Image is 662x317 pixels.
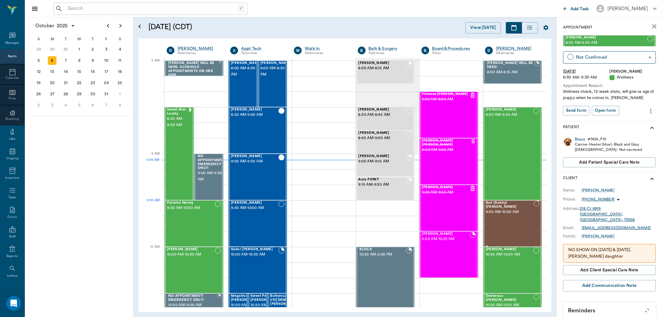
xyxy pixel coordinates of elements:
[102,20,114,32] button: Previous page
[610,75,656,80] div: Wellness
[115,90,124,98] div: Saturday, November 1, 2025
[115,45,124,54] div: Saturday, October 4, 2025
[432,46,476,52] a: Board &Procedures
[5,176,19,180] div: Inventory
[167,116,187,128] span: 8:30 AM - 9:30 AM
[486,302,534,308] span: 10:30 AM - 11:30 AM
[421,47,429,54] div: B
[29,2,41,15] button: Close drawer
[270,306,320,312] span: 10:30 AM - 11:00 AM
[241,51,285,56] div: Technician
[422,92,470,96] span: Princess [PERSON_NAME]
[305,51,348,56] div: Veterinarian
[422,232,470,236] span: [PERSON_NAME]
[580,207,635,222] a: 218 Cr 4919[GEOGRAPHIC_DATA], [GEOGRAPHIC_DATA], 75556
[563,137,572,146] img: Profile Image
[48,56,56,65] div: Today, Monday, October 6, 2025
[231,201,278,205] span: [PERSON_NAME]
[241,46,285,52] div: Appt Tech
[422,139,471,147] span: [PERSON_NAME] [PERSON_NAME]
[238,4,245,13] div: /
[6,156,18,161] div: Imaging
[486,251,533,258] span: 10:00 AM - 10:30 AM
[7,274,18,278] div: Lookup
[88,101,97,110] div: Thursday, November 6, 2025
[73,34,86,44] div: W
[420,185,478,231] div: CANCELED, 9:20 AM - 9:50 AM
[358,135,406,141] span: 8:45 AM - 9:00 AM
[575,137,585,142] div: Rosco
[561,3,592,14] button: Add Task
[563,106,589,115] button: Send form
[563,25,592,30] p: Appointment
[483,200,542,247] div: NOT_CONFIRMED, 9:30 AM - 10:00 AM
[61,90,70,98] div: Tuesday, October 28, 2025
[563,188,582,193] div: Name:
[356,61,415,84] div: BOOKED, 8:00 AM - 8:15 AM
[167,47,174,54] div: D
[231,205,278,211] span: 9:30 AM - 10:00 AM
[231,294,262,302] span: Megatron [PERSON_NAME]
[486,108,533,112] span: [PERSON_NAME]
[358,131,406,135] span: [PERSON_NAME]
[48,79,56,87] div: Monday, October 20, 2025
[369,51,412,56] div: Technician
[646,106,656,116] button: more
[358,178,406,182] span: Aura POINT
[228,107,287,154] div: CHECKED_OUT, 8:30 AM - 9:00 AM
[230,47,238,54] div: A
[48,67,56,76] div: Monday, October 13, 2025
[563,69,610,75] div: [DATE]
[563,83,656,89] div: Appointment Reason:
[194,154,223,200] div: BOOKED, 9:00 AM - 9:30 AM
[32,34,46,44] div: S
[231,112,278,118] span: 8:30 AM - 9:00 AM
[59,34,73,44] div: T
[487,69,534,75] span: 8:00 AM - 8:15 AM
[115,67,124,76] div: Saturday, October 18, 2025
[88,90,97,98] div: Thursday, October 30, 2025
[582,233,615,239] a: [PERSON_NAME]
[305,46,348,52] div: Walk In
[100,34,113,44] div: F
[563,157,656,167] button: Add patient Special Care Note
[178,46,221,52] a: [PERSON_NAME]
[164,247,223,293] div: NOT_CONFIRMED, 10:00 AM - 10:30 AM
[56,21,69,30] span: 2025
[358,112,406,118] span: 8:30 AM - 8:45 AM
[164,61,223,76] div: BOOKED, 8:00 AM - 8:10 AM
[260,65,291,78] span: 8:00 AM - 8:30 AM
[143,244,160,259] div: 10 AM
[167,247,215,251] span: [PERSON_NAME]
[496,46,539,52] a: [PERSON_NAME]
[582,188,615,193] a: [PERSON_NAME]
[563,280,656,292] button: Add Communication Note
[228,61,258,107] div: CHECKED_OUT, 8:00 AM - 8:30 AM
[575,147,642,152] div: [DEMOGRAPHIC_DATA] - Not neutered
[486,294,534,302] span: Dexterous [PERSON_NAME]
[486,209,534,215] span: 9:30 AM - 10:00 AM
[168,294,217,302] span: NO APPOINTMENT! EMERGENCY ONLY!
[610,69,656,75] div: [PERSON_NAME]
[88,45,97,54] div: Thursday, October 2, 2025
[75,79,84,87] div: Wednesday, October 22, 2025
[496,51,539,56] div: Veterinarian
[34,90,43,98] div: Sunday, October 26, 2025
[422,236,470,242] span: 9:50 AM - 10:20 AM
[61,79,70,87] div: Tuesday, October 21, 2025
[228,247,287,293] div: BOOKED, 10:00 AM - 10:30 AM
[102,67,111,76] div: Friday, October 17, 2025
[576,54,646,61] div: Not Confirmed
[607,5,648,12] div: [PERSON_NAME]
[7,215,17,220] div: Forms
[250,294,281,302] span: Sweet Pea [PERSON_NAME]
[231,251,278,258] span: 10:00 AM - 10:30 AM
[422,96,470,102] span: 8:20 AM - 8:50 AM
[486,247,533,251] span: [PERSON_NAME]
[6,296,21,311] div: Open Intercom Messenger
[485,47,493,54] div: D
[563,75,610,80] div: 8:30 AM - 9:30 AM
[75,101,84,110] div: Wednesday, November 5, 2025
